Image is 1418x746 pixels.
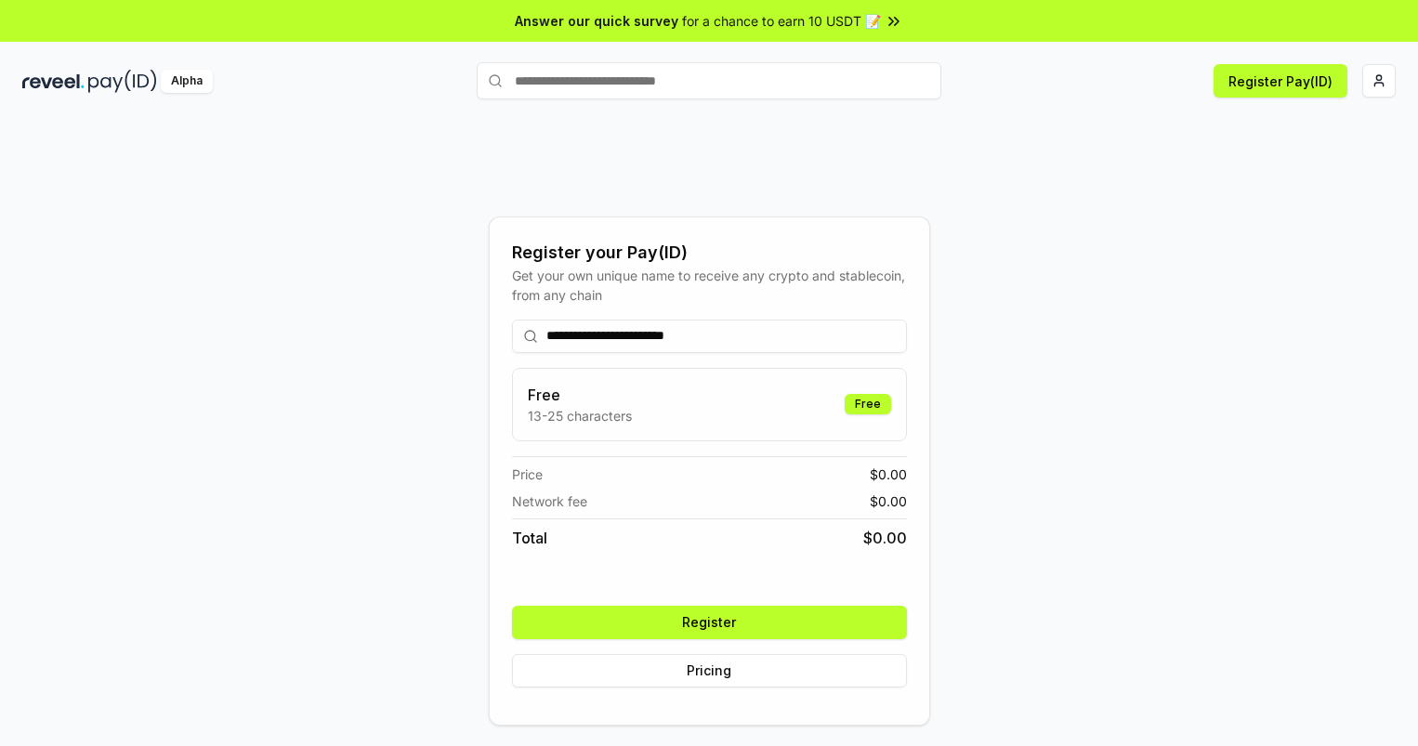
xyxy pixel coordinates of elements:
[512,606,907,639] button: Register
[512,491,587,511] span: Network fee
[512,465,543,484] span: Price
[161,70,213,93] div: Alpha
[1214,64,1347,98] button: Register Pay(ID)
[845,394,891,414] div: Free
[515,11,678,31] span: Answer our quick survey
[528,406,632,425] p: 13-25 characters
[870,491,907,511] span: $ 0.00
[88,70,157,93] img: pay_id
[512,240,907,266] div: Register your Pay(ID)
[512,527,547,549] span: Total
[870,465,907,484] span: $ 0.00
[863,527,907,549] span: $ 0.00
[682,11,881,31] span: for a chance to earn 10 USDT 📝
[512,266,907,305] div: Get your own unique name to receive any crypto and stablecoin, from any chain
[512,654,907,687] button: Pricing
[22,70,85,93] img: reveel_dark
[528,384,632,406] h3: Free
